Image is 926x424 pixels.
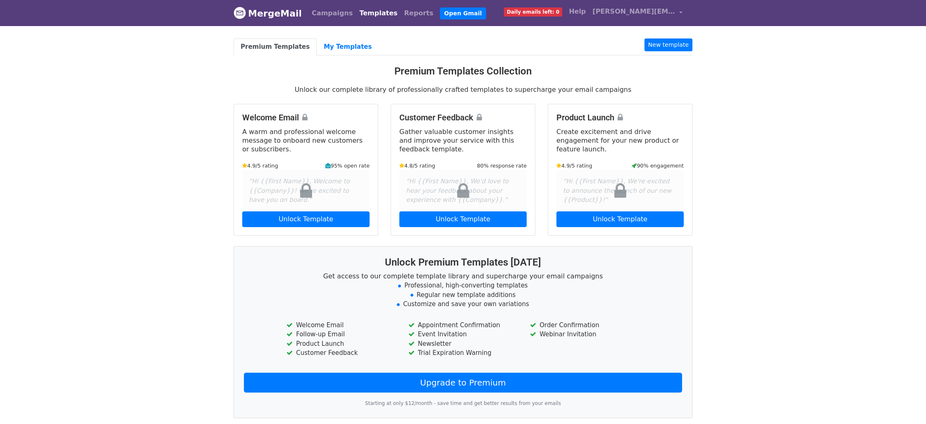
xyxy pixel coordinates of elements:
[399,170,527,211] div: "Hi {{First Name}}, We'd love to hear your feedback about your experience with {{Company}}."
[408,348,518,358] li: Trial Expiration Warning
[530,321,639,330] li: Order Confirmation
[242,162,278,170] small: 4.9/5 rating
[356,5,401,22] a: Templates
[589,3,686,23] a: [PERSON_NAME][EMAIL_ADDRESS][PERSON_NAME][DOMAIN_NAME]
[399,211,527,227] a: Unlock Template
[440,7,486,19] a: Open Gmail
[632,162,684,170] small: 90% engagement
[244,299,682,309] li: Customize and save your own variations
[556,170,684,211] div: "Hi {{First Name}}, We're excited to announce the launch of our new {{Product}}!"
[286,348,396,358] li: Customer Feedback
[244,272,682,280] p: Get access to our complete template library and supercharge your email campaigns
[244,281,682,290] li: Professional, high-converting templates
[501,3,566,20] a: Daily emails left: 0
[325,162,370,170] small: 95% open rate
[244,373,682,393] a: Upgrade to Premium
[234,65,692,77] h3: Premium Templates Collection
[234,38,317,55] a: Premium Templates
[308,5,356,22] a: Campaigns
[242,211,370,227] a: Unlock Template
[408,330,518,339] li: Event Invitation
[408,321,518,330] li: Appointment Confirmation
[556,127,684,153] p: Create excitement and drive engagement for your new product or feature launch.
[244,290,682,300] li: Regular new template additions
[399,162,435,170] small: 4.8/5 rating
[399,113,527,122] h4: Customer Feedback
[477,162,527,170] small: 80% response rate
[566,3,589,20] a: Help
[317,38,379,55] a: My Templates
[286,339,396,349] li: Product Launch
[242,170,370,211] div: "Hi {{First Name}}, Welcome to {{Company}}! We're excited to have you on board."
[234,7,246,19] img: MergeMail logo
[244,399,682,408] p: Starting at only $12/month - save time and get better results from your emails
[592,7,675,17] span: [PERSON_NAME][EMAIL_ADDRESS][PERSON_NAME][DOMAIN_NAME]
[244,256,682,268] h3: Unlock Premium Templates [DATE]
[242,127,370,153] p: A warm and professional welcome message to onboard new customers or subscribers.
[234,85,692,94] p: Unlock our complete library of professionally crafted templates to supercharge your email campaigns
[644,38,692,51] a: New template
[234,5,302,22] a: MergeMail
[504,7,562,17] span: Daily emails left: 0
[242,113,370,122] h4: Welcome Email
[401,5,437,22] a: Reports
[286,330,396,339] li: Follow-up Email
[408,339,518,349] li: Newsletter
[556,162,592,170] small: 4.9/5 rating
[286,321,396,330] li: Welcome Email
[556,211,684,227] a: Unlock Template
[399,127,527,153] p: Gather valuable customer insights and improve your service with this feedback template.
[530,330,639,339] li: Webinar Invitation
[556,113,684,122] h4: Product Launch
